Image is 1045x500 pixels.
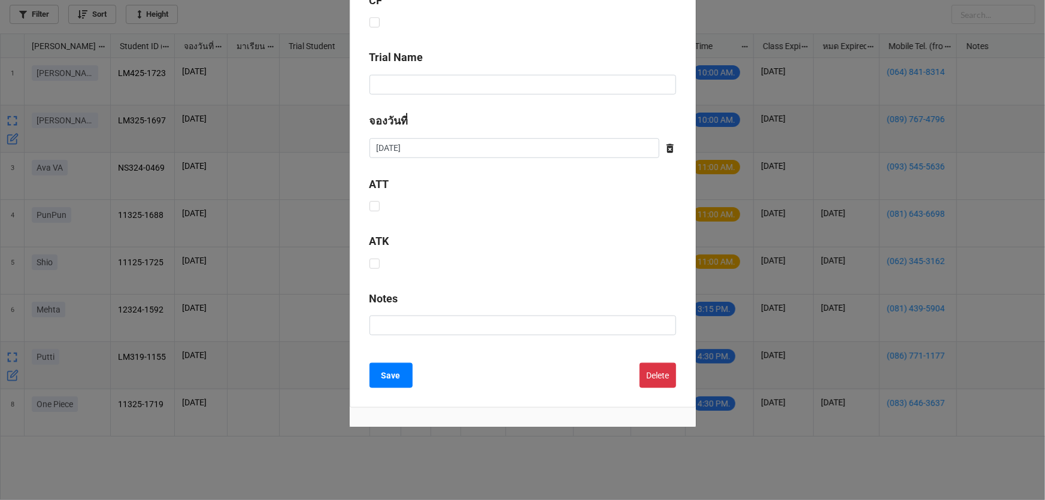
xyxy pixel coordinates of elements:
[369,113,408,129] label: จองวันที่
[369,290,398,307] label: Notes
[369,176,389,193] label: ATT
[640,363,676,388] button: Delete
[369,49,423,66] label: Trial Name
[369,138,659,159] input: Date
[369,363,413,388] button: Save
[381,369,401,382] b: Save
[369,233,389,250] label: ATK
